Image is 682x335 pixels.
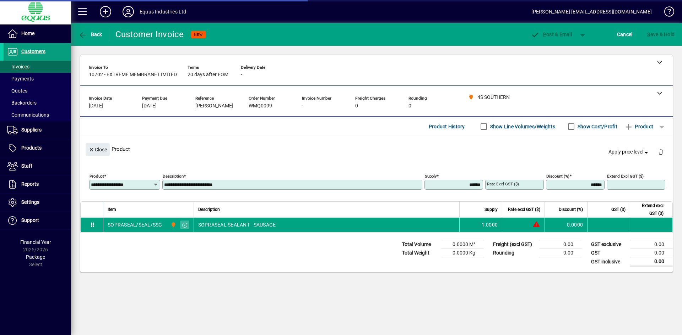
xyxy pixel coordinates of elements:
[108,206,116,213] span: Item
[79,32,102,37] span: Back
[4,97,71,109] a: Backorders
[169,221,177,229] span: 4S SOUTHERN
[21,127,42,133] span: Suppliers
[539,249,582,257] td: 0.00
[531,32,572,37] span: ost & Email
[249,103,272,109] span: WMQ0099
[425,174,437,179] mat-label: Supply
[545,218,587,232] td: 0.0000
[4,121,71,139] a: Suppliers
[94,5,117,18] button: Add
[441,249,484,257] td: 0.0000 Kg
[546,174,569,179] mat-label: Discount (%)
[7,100,37,106] span: Backorders
[399,249,441,257] td: Total Weight
[647,32,650,37] span: S
[652,143,669,160] button: Delete
[7,76,34,82] span: Payments
[302,103,303,109] span: -
[408,103,411,109] span: 0
[241,72,242,78] span: -
[21,181,39,187] span: Reports
[607,174,644,179] mat-label: Extend excl GST ($)
[7,64,29,69] span: Invoices
[198,206,220,213] span: Description
[140,6,186,17] div: Equus Industries Ltd
[482,221,498,228] span: 1.0000
[489,123,555,130] label: Show Line Volumes/Weights
[142,103,157,109] span: [DATE]
[588,249,630,257] td: GST
[20,239,51,245] span: Financial Year
[4,25,71,43] a: Home
[4,212,71,229] a: Support
[489,240,539,249] td: Freight (excl GST)
[4,194,71,211] a: Settings
[7,88,27,94] span: Quotes
[487,182,519,186] mat-label: Rate excl GST ($)
[4,157,71,175] a: Staff
[652,149,669,155] app-page-header-button: Delete
[606,146,653,158] button: Apply price level
[21,199,39,205] span: Settings
[21,163,32,169] span: Staff
[559,206,583,213] span: Discount (%)
[634,202,664,217] span: Extend excl GST ($)
[543,32,546,37] span: P
[86,143,110,156] button: Close
[21,49,45,54] span: Customers
[588,240,630,249] td: GST exclusive
[531,6,652,17] div: [PERSON_NAME] [EMAIL_ADDRESS][DOMAIN_NAME]
[527,28,575,41] button: Post & Email
[198,221,276,228] span: SOPRASEAL SEALANT - SAUSAGE
[21,217,39,223] span: Support
[4,73,71,85] a: Payments
[88,144,107,156] span: Close
[617,29,633,40] span: Cancel
[4,139,71,157] a: Products
[659,1,673,24] a: Knowledge Base
[71,28,110,41] app-page-header-button: Back
[539,240,582,249] td: 0.00
[195,103,233,109] span: [PERSON_NAME]
[4,109,71,121] a: Communications
[84,146,112,152] app-page-header-button: Close
[21,30,34,36] span: Home
[108,221,162,228] div: SOPRASEAL/SEAL/SSG
[89,72,177,78] span: 10702 - EXTREME MEMBRANE LIMITED
[194,32,203,37] span: NEW
[647,29,675,40] span: ave & Hold
[426,120,468,133] button: Product History
[4,61,71,73] a: Invoices
[399,240,441,249] td: Total Volume
[117,5,140,18] button: Profile
[89,103,103,109] span: [DATE]
[26,254,45,260] span: Package
[630,257,673,266] td: 0.00
[188,72,228,78] span: 20 days after EOM
[588,257,630,266] td: GST inclusive
[21,145,42,151] span: Products
[489,249,539,257] td: Rounding
[624,121,653,132] span: Product
[90,174,104,179] mat-label: Product
[7,112,49,118] span: Communications
[508,206,540,213] span: Rate excl GST ($)
[621,120,657,133] button: Product
[163,174,184,179] mat-label: Description
[77,28,104,41] button: Back
[429,121,465,132] span: Product History
[441,240,484,249] td: 0.0000 M³
[115,29,184,40] div: Customer Invoice
[645,28,676,41] button: Save & Hold
[4,85,71,97] a: Quotes
[4,175,71,193] a: Reports
[485,206,498,213] span: Supply
[615,28,634,41] button: Cancel
[630,240,673,249] td: 0.00
[80,136,673,162] div: Product
[611,206,626,213] span: GST ($)
[630,249,673,257] td: 0.00
[355,103,358,109] span: 0
[576,123,617,130] label: Show Cost/Profit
